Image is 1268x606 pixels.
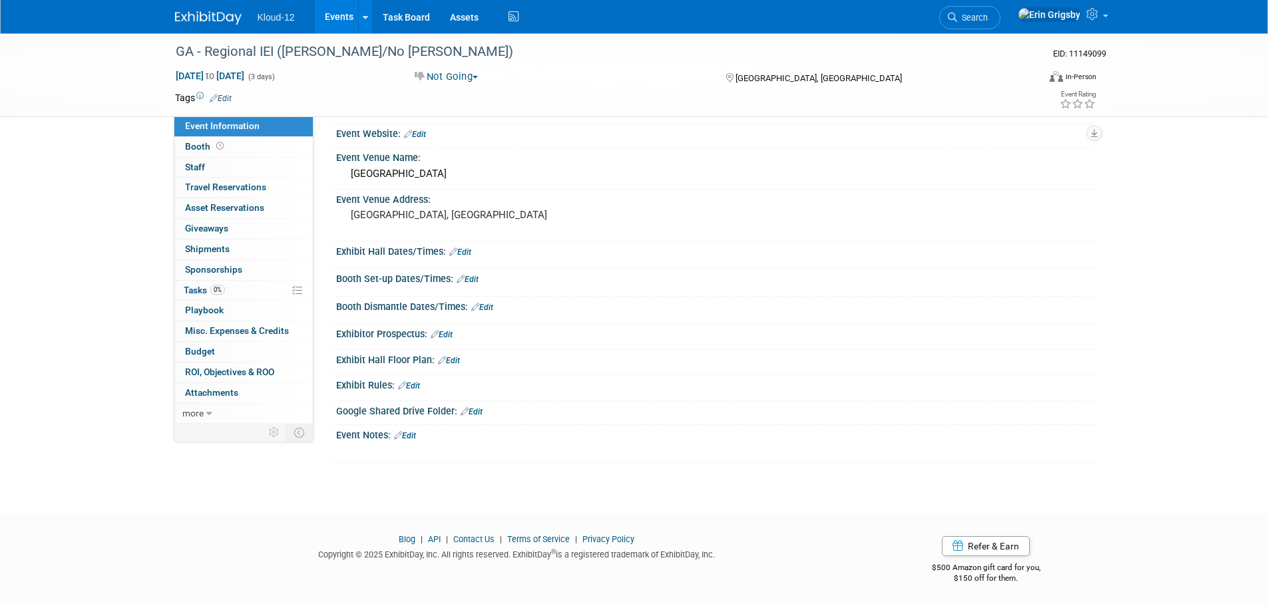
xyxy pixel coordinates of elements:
a: more [174,404,313,424]
a: Edit [471,303,493,312]
a: Budget [174,342,313,362]
a: Edit [398,381,420,390]
a: Event Information [174,116,313,136]
a: Edit [449,247,471,257]
span: [GEOGRAPHIC_DATA], [GEOGRAPHIC_DATA] [736,73,902,83]
span: more [182,408,204,418]
div: Booth Dismantle Dates/Times: [336,297,1094,314]
a: Playbook [174,301,313,321]
a: Privacy Policy [582,534,634,544]
sup: ® [551,548,556,555]
div: Exhibit Hall Dates/Times: [336,241,1094,259]
a: Blog [399,534,415,544]
a: Travel Reservations [174,178,313,198]
a: Asset Reservations [174,198,313,218]
a: Shipments [174,239,313,259]
td: Tags [175,91,232,104]
div: Event Notes: [336,425,1094,442]
a: Terms of Service [507,534,570,544]
pre: [GEOGRAPHIC_DATA], [GEOGRAPHIC_DATA] [351,209,637,221]
span: Travel Reservations [185,182,266,192]
button: Not Going [410,70,483,84]
span: Budget [185,346,215,357]
div: Event Website: [336,124,1094,141]
a: API [428,534,441,544]
span: Event ID: 11149099 [1053,49,1106,59]
span: Asset Reservations [185,202,264,213]
td: Personalize Event Tab Strip [263,424,286,441]
a: Staff [174,158,313,178]
div: $150 off for them. [879,573,1094,584]
a: Edit [438,356,460,365]
span: | [417,534,426,544]
div: Exhibitor Prospectus: [336,324,1094,341]
span: Booth not reserved yet [214,141,226,151]
div: Event Venue Address: [336,190,1094,206]
img: Erin Grigsby [1018,7,1081,22]
span: Attachments [185,387,238,398]
span: | [497,534,505,544]
span: (3 days) [247,73,275,81]
a: Giveaways [174,219,313,239]
span: Misc. Expenses & Credits [185,325,289,336]
span: ROI, Objectives & ROO [185,367,274,377]
div: $500 Amazon gift card for you, [879,553,1094,584]
img: ExhibitDay [175,11,242,25]
a: Edit [394,431,416,440]
span: Playbook [185,305,224,315]
span: | [572,534,580,544]
a: Booth [174,137,313,157]
div: [GEOGRAPHIC_DATA] [346,164,1084,184]
div: Exhibit Rules: [336,375,1094,392]
a: Sponsorships [174,260,313,280]
span: [DATE] [DATE] [175,70,245,82]
div: Event Format [960,69,1097,89]
span: to [204,71,216,81]
span: Staff [185,162,205,172]
span: Sponsorships [185,264,242,275]
a: Edit [457,275,479,284]
a: Tasks0% [174,281,313,301]
div: Exhibit Hall Floor Plan: [336,350,1094,367]
div: Event Venue Name: [336,148,1094,164]
a: Edit [431,330,453,339]
a: Edit [461,407,483,416]
div: Google Shared Drive Folder: [336,401,1094,418]
a: Search [939,6,1000,29]
div: Copyright © 2025 ExhibitDay, Inc. All rights reserved. ExhibitDay is a registered trademark of Ex... [175,545,859,561]
span: Event Information [185,120,260,131]
span: Tasks [184,285,225,295]
div: In-Person [1065,72,1096,82]
a: Edit [404,130,426,139]
span: Booth [185,141,226,152]
a: Attachments [174,383,313,403]
span: 0% [210,285,225,295]
span: | [443,534,451,544]
div: GA - Regional IEI ([PERSON_NAME]/No [PERSON_NAME]) [171,40,1018,64]
div: Event Rating [1060,91,1096,98]
img: Format-Inperson.png [1050,71,1063,82]
span: Shipments [185,243,230,254]
a: Refer & Earn [942,536,1030,556]
td: Toggle Event Tabs [286,424,313,441]
a: Misc. Expenses & Credits [174,321,313,341]
span: Kloud-12 [258,12,295,23]
a: Edit [210,94,232,103]
span: Search [957,13,988,23]
span: Giveaways [185,223,228,233]
a: Contact Us [453,534,495,544]
div: Booth Set-up Dates/Times: [336,269,1094,286]
a: ROI, Objectives & ROO [174,363,313,382]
